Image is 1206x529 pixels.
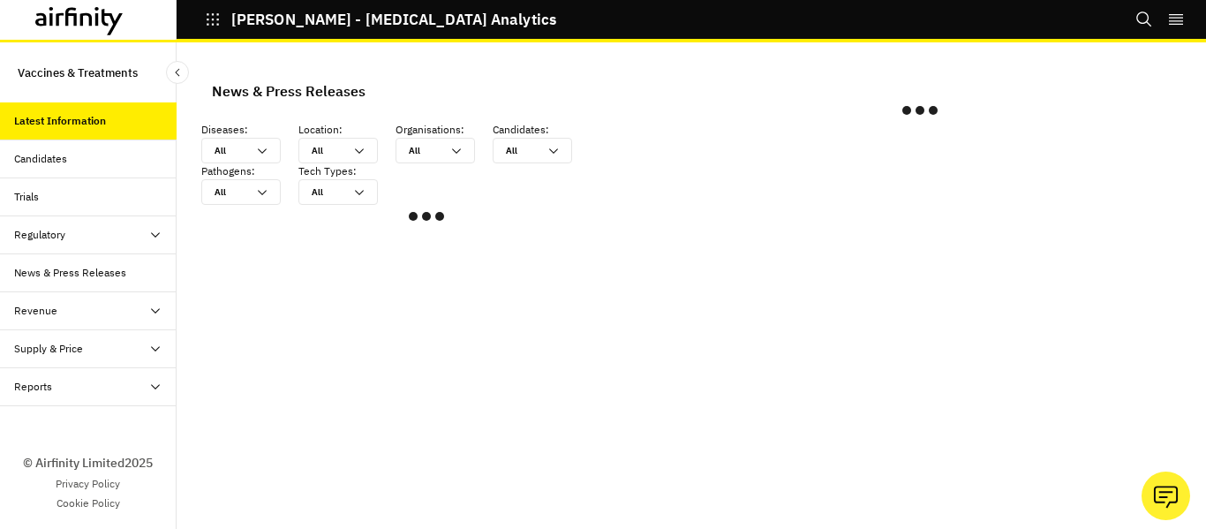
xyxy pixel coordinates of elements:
p: Diseases : [201,122,298,138]
div: Candidates [14,151,67,167]
button: [PERSON_NAME] - [MEDICAL_DATA] Analytics [205,4,556,34]
button: Ask our analysts [1142,472,1190,520]
p: Pathogens : [201,163,298,179]
div: Revenue [14,303,57,319]
div: Latest Information [14,113,106,129]
p: [PERSON_NAME] - [MEDICAL_DATA] Analytics [231,11,556,27]
div: Supply & Price [14,341,83,357]
button: Close Sidebar [166,61,189,84]
div: Regulatory [14,227,65,243]
p: Organisations : [396,122,493,138]
p: Location : [298,122,396,138]
a: Cookie Policy [57,495,120,511]
p: © Airfinity Limited 2025 [23,454,153,472]
div: Trials [14,189,39,205]
div: News & Press Releases [14,265,126,281]
p: Vaccines & Treatments [18,57,138,88]
p: Candidates : [493,122,590,138]
div: News & Press Releases [212,78,366,104]
p: Tech Types : [298,163,396,179]
button: Search [1135,4,1153,34]
div: Reports [14,379,52,395]
a: Privacy Policy [56,476,120,492]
